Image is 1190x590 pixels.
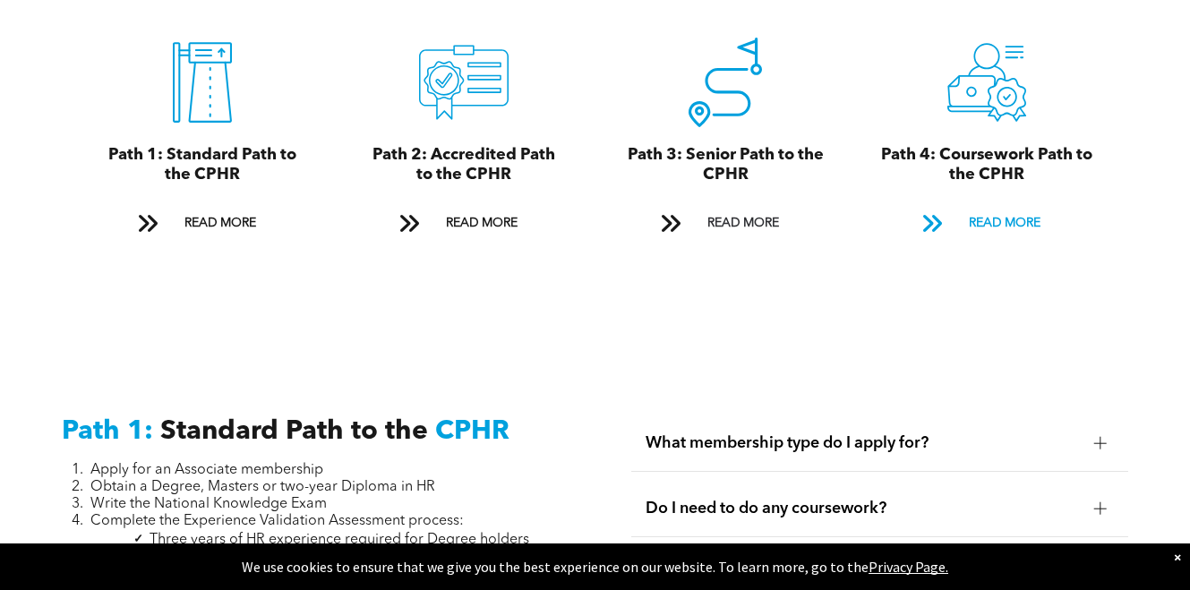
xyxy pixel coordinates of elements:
[646,433,1080,453] span: What membership type do I apply for?
[90,497,327,511] span: Write the National Knowledge Exam
[372,147,555,183] span: Path 2: Accredited Path to the CPHR
[90,480,435,494] span: Obtain a Degree, Masters or two-year Diploma in HR
[440,207,524,240] span: READ MORE
[648,207,802,240] a: READ MORE
[1174,548,1181,566] div: Dismiss notification
[435,418,509,445] span: CPHR
[160,418,428,445] span: Standard Path to the
[701,207,785,240] span: READ MORE
[881,147,1092,183] span: Path 4: Coursework Path to the CPHR
[90,514,464,528] span: Complete the Experience Validation Assessment process:
[646,499,1080,518] span: Do I need to do any coursework?
[150,533,529,547] span: Three years of HR experience required for Degree holders
[869,558,948,576] a: Privacy Page.
[910,207,1064,240] a: READ MORE
[90,463,323,477] span: Apply for an Associate membership
[125,207,279,240] a: READ MORE
[963,207,1047,240] span: READ MORE
[178,207,262,240] span: READ MORE
[62,418,153,445] span: Path 1:
[628,147,824,183] span: Path 3: Senior Path to the CPHR
[108,147,296,183] span: Path 1: Standard Path to the CPHR
[387,207,541,240] a: READ MORE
